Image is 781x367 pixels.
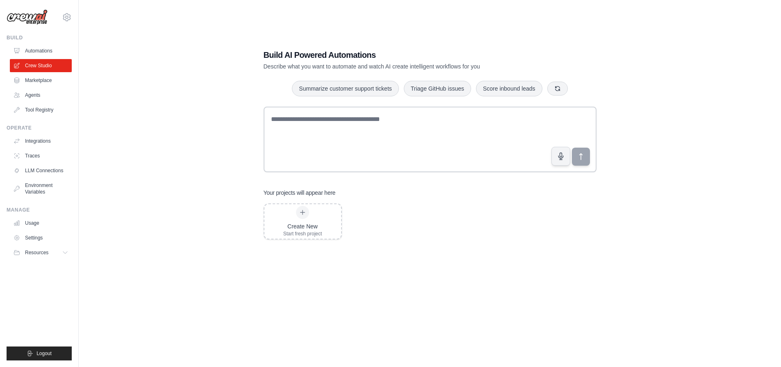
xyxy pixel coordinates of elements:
[476,81,542,96] button: Score inbound leads
[292,81,398,96] button: Summarize customer support tickets
[36,350,52,357] span: Logout
[283,230,322,237] div: Start fresh project
[7,346,72,360] button: Logout
[10,217,72,230] a: Usage
[10,179,72,198] a: Environment Variables
[264,189,336,197] h3: Your projects will appear here
[10,103,72,116] a: Tool Registry
[7,9,48,25] img: Logo
[283,222,322,230] div: Create New
[10,164,72,177] a: LLM Connections
[7,34,72,41] div: Build
[10,44,72,57] a: Automations
[10,134,72,148] a: Integrations
[10,74,72,87] a: Marketplace
[7,207,72,213] div: Manage
[10,149,72,162] a: Traces
[264,62,539,71] p: Describe what you want to automate and watch AI create intelligent workflows for you
[10,246,72,259] button: Resources
[404,81,471,96] button: Triage GitHub issues
[10,231,72,244] a: Settings
[264,49,539,61] h1: Build AI Powered Automations
[547,82,568,96] button: Get new suggestions
[25,249,48,256] span: Resources
[10,89,72,102] a: Agents
[10,59,72,72] a: Crew Studio
[7,125,72,131] div: Operate
[551,147,570,166] button: Click to speak your automation idea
